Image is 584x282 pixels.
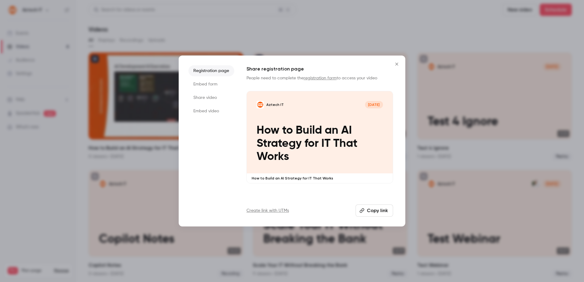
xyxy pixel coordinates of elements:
a: registration form [304,76,337,80]
h1: Share registration page [246,65,393,73]
p: How to Build an AI Strategy for IT That Works [257,124,383,164]
p: People need to complete the to access your video [246,75,393,81]
li: Registration page [188,65,234,76]
p: Aztech IT [266,102,284,107]
button: Copy link [356,204,393,217]
a: Create link with UTMs [246,208,289,214]
p: How to Build an AI Strategy for IT That Works [252,176,388,181]
img: How to Build an AI Strategy for IT That Works [257,101,264,108]
li: Embed form [188,79,234,90]
li: Embed video [188,106,234,117]
button: Close [391,58,403,70]
a: How to Build an AI Strategy for IT That WorksAztech IT[DATE]How to Build an AI Strategy for IT Th... [246,91,393,183]
li: Share video [188,92,234,103]
span: [DATE] [365,101,383,108]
